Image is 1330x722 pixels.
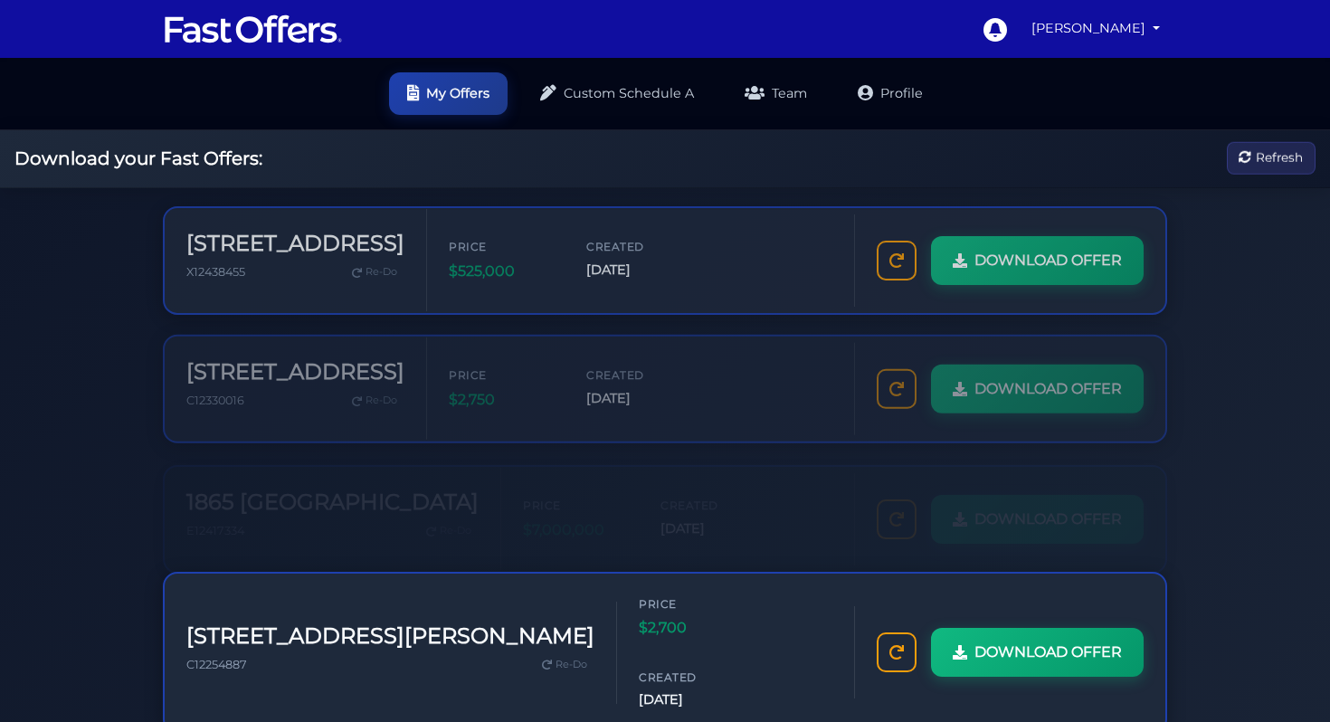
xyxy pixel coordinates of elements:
h3: [STREET_ADDRESS][PERSON_NAME] [186,623,594,650]
a: Team [727,72,825,115]
span: Created [586,234,695,252]
span: Re-Do [366,261,397,277]
a: DOWNLOAD OFFER [931,233,1144,281]
span: $2,750 [449,379,557,403]
span: X12438455 [186,261,245,275]
span: DOWNLOAD OFFER [974,245,1122,269]
h3: 1865 [GEOGRAPHIC_DATA] [186,473,479,499]
span: DOWNLOAD OFFER [974,368,1122,392]
span: [DATE] [660,502,769,523]
h3: [STREET_ADDRESS] [186,350,404,376]
a: Re-Do [419,503,479,527]
button: Refresh [1227,142,1316,176]
span: Price [449,234,557,252]
h2: Download your Fast Offers: [14,147,262,169]
span: Re-Do [556,657,587,673]
span: DOWNLOAD OFFER [974,491,1122,515]
span: $525,000 [449,256,557,280]
span: C12330016 [186,385,244,398]
span: $2,700 [639,616,747,640]
span: Created [639,669,747,686]
a: DOWNLOAD OFFER [931,628,1144,677]
a: DOWNLOAD OFFER [931,479,1144,527]
span: Price [639,595,747,613]
span: DOWNLOAD OFFER [974,641,1122,664]
span: Price [523,480,632,498]
a: Re-Do [345,257,404,280]
span: Created [586,357,695,375]
a: Profile [840,72,941,115]
span: E12417334 [186,508,244,521]
span: C12254887 [186,658,247,671]
span: $7,000,000 [523,502,632,526]
span: [DATE] [639,689,747,710]
span: Price [449,357,557,375]
span: Re-Do [366,384,397,400]
a: Custom Schedule A [522,72,712,115]
a: My Offers [389,72,508,115]
span: [DATE] [586,256,695,277]
a: DOWNLOAD OFFER [931,356,1144,404]
a: [PERSON_NAME] [1024,11,1167,46]
span: Created [660,480,769,498]
span: Re-Do [440,507,471,523]
h3: [STREET_ADDRESS] [186,227,404,253]
a: Re-Do [345,380,404,404]
a: Re-Do [535,653,594,677]
span: Refresh [1256,148,1303,168]
span: [DATE] [586,379,695,400]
